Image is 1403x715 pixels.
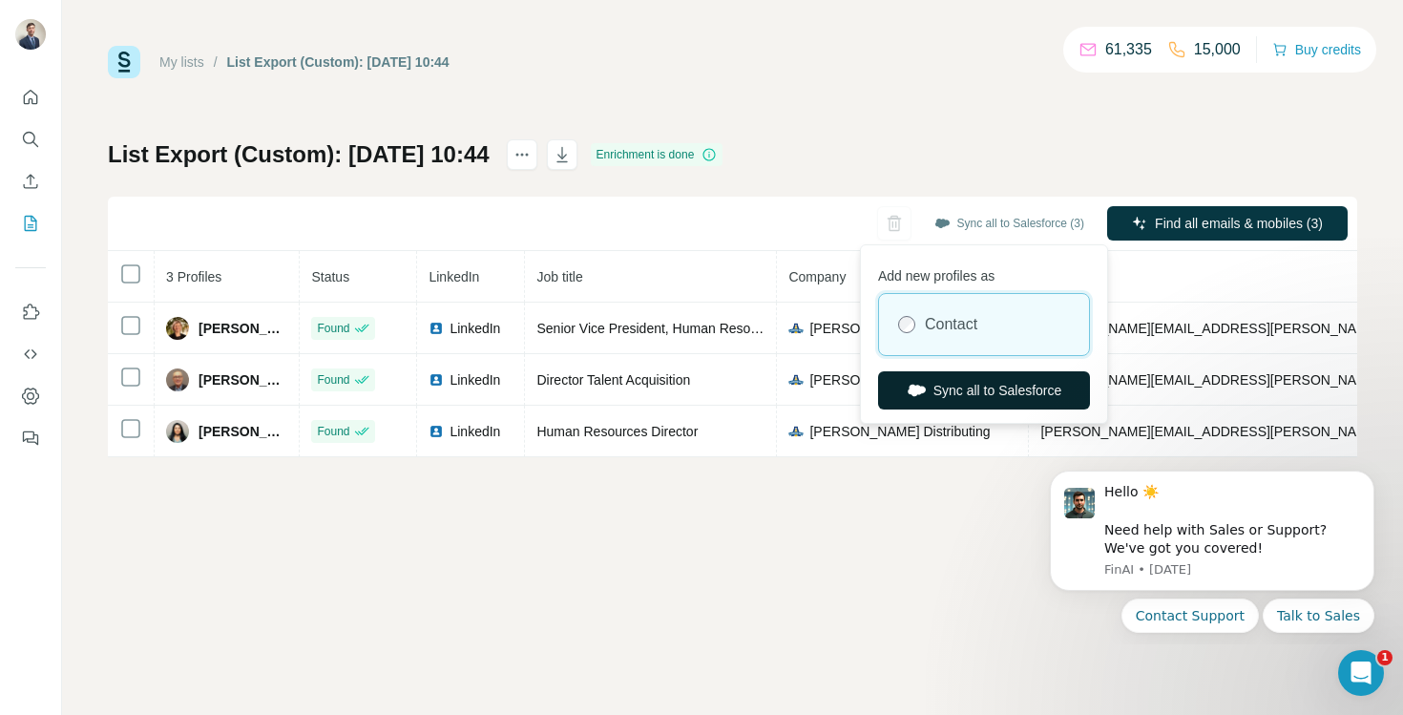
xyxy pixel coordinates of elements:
button: Quick start [15,80,46,115]
img: Avatar [166,317,189,340]
img: Avatar [15,19,46,50]
span: 1 [1377,650,1393,665]
img: Surfe Logo [108,46,140,78]
span: LinkedIn [429,269,479,284]
span: Senior Vice President, Human Resources [536,321,783,336]
img: LinkedIn logo [429,372,444,388]
button: actions [507,139,537,170]
img: Avatar [166,420,189,443]
span: Company [788,269,846,284]
button: Sync all to Salesforce (3) [921,209,1098,238]
img: company-logo [788,321,804,336]
iframe: Intercom live chat [1338,650,1384,696]
button: Buy credits [1272,36,1361,63]
span: LinkedIn [450,422,500,441]
span: [PERSON_NAME] Distributing [809,370,990,389]
button: Search [15,122,46,157]
p: 15,000 [1194,38,1241,61]
img: Avatar [166,368,189,391]
span: [PERSON_NAME] [199,422,287,441]
span: Director Talent Acquisition [536,372,690,388]
button: Find all emails & mobiles (3) [1107,206,1348,241]
img: company-logo [788,372,804,388]
div: Enrichment is done [591,143,723,166]
p: 61,335 [1105,38,1152,61]
button: Sync all to Salesforce [878,371,1090,410]
button: Feedback [15,421,46,455]
span: Status [311,269,349,284]
span: Job title [536,269,582,284]
iframe: Intercom notifications message [1021,453,1403,644]
a: My lists [159,54,204,70]
img: company-logo [788,424,804,439]
button: My lists [15,206,46,241]
label: Contact [925,313,977,336]
button: Enrich CSV [15,164,46,199]
span: Found [317,423,349,440]
span: Found [317,320,349,337]
span: 3 Profiles [166,269,221,284]
button: Use Surfe on LinkedIn [15,295,46,329]
li: / [214,53,218,72]
p: Add new profiles as [878,259,1090,285]
span: [PERSON_NAME] Distributing [809,422,990,441]
h1: List Export (Custom): [DATE] 10:44 [108,139,490,170]
span: LinkedIn [450,319,500,338]
img: LinkedIn logo [429,321,444,336]
span: LinkedIn [450,370,500,389]
div: List Export (Custom): [DATE] 10:44 [227,53,450,72]
span: Find all emails & mobiles (3) [1155,214,1323,233]
span: Found [317,371,349,389]
img: LinkedIn logo [429,424,444,439]
span: [PERSON_NAME] [199,319,287,338]
span: [PERSON_NAME] Distributing [809,319,990,338]
button: Dashboard [15,379,46,413]
button: Use Surfe API [15,337,46,371]
span: [PERSON_NAME] [199,370,287,389]
span: Human Resources Director [536,424,698,439]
